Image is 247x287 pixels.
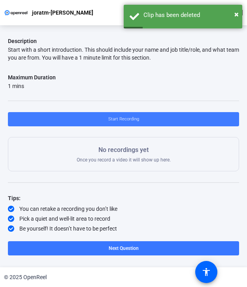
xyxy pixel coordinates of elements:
[109,246,139,251] span: Next Question
[202,267,211,277] mat-icon: accessibility
[8,112,239,126] button: Start Recording
[8,225,239,233] div: Be yourself! It doesn’t have to be perfect
[8,215,239,223] div: Pick a quiet and well-lit area to record
[77,145,171,155] p: No recordings yet
[8,36,239,46] p: Description
[8,205,239,213] div: You can retake a recording you don’t like
[4,273,47,281] div: © 2025 OpenReel
[8,241,239,255] button: Next Question
[32,8,93,17] p: joratm-[PERSON_NAME]
[8,73,56,82] div: Maximum Duration
[234,8,239,20] button: Close
[77,145,171,163] div: Once you record a video it will show up here.
[4,9,28,17] img: OpenReel logo
[108,113,139,125] span: Start Recording
[8,82,56,90] div: 1 mins
[8,46,239,62] div: Start with a short introduction. This should include your name and job title/role, and what team ...
[234,9,239,19] span: ×
[143,11,236,20] div: Clip has been deleted
[8,193,239,203] div: Tips:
